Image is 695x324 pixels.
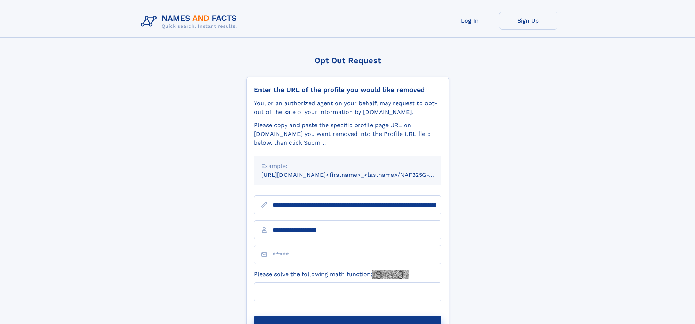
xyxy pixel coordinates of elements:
[254,99,441,117] div: You, or an authorized agent on your behalf, may request to opt-out of the sale of your informatio...
[246,56,449,65] div: Opt Out Request
[138,12,243,31] img: Logo Names and Facts
[261,171,455,178] small: [URL][DOMAIN_NAME]<firstname>_<lastname>/NAF325G-xxxxxxxx
[441,12,499,30] a: Log In
[499,12,557,30] a: Sign Up
[261,162,434,171] div: Example:
[254,86,441,94] div: Enter the URL of the profile you would like removed
[254,121,441,147] div: Please copy and paste the specific profile page URL on [DOMAIN_NAME] you want removed into the Pr...
[254,270,409,279] label: Please solve the following math function:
